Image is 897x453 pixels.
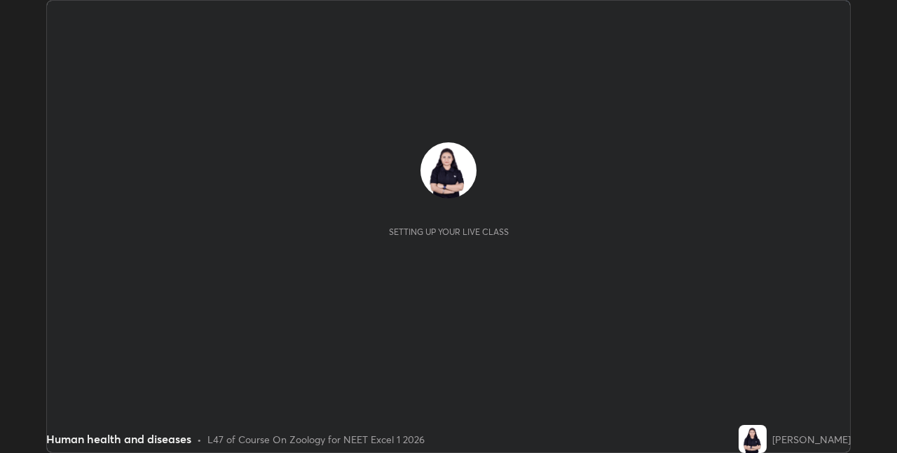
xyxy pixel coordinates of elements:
img: 4fd67fc5b94046ecb744cb31cfcc79ad.jpg [420,142,477,198]
div: Setting up your live class [389,226,509,237]
div: L47 of Course On Zoology for NEET Excel 1 2026 [207,432,425,447]
div: Human health and diseases [46,431,191,447]
div: • [197,432,202,447]
img: 4fd67fc5b94046ecb744cb31cfcc79ad.jpg [739,425,767,453]
div: [PERSON_NAME] [772,432,851,447]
